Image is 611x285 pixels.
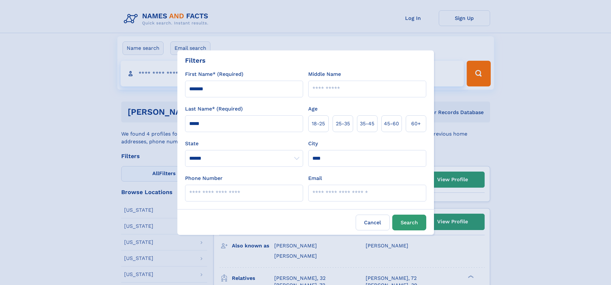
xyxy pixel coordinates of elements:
[185,140,303,147] label: State
[360,120,374,128] span: 35‑45
[185,70,243,78] label: First Name* (Required)
[308,70,341,78] label: Middle Name
[308,105,318,113] label: Age
[185,56,206,65] div: Filters
[308,174,322,182] label: Email
[312,120,325,128] span: 18‑25
[336,120,350,128] span: 25‑35
[384,120,399,128] span: 45‑60
[308,140,318,147] label: City
[411,120,421,128] span: 60+
[185,105,243,113] label: Last Name* (Required)
[356,215,390,230] label: Cancel
[392,215,426,230] button: Search
[185,174,223,182] label: Phone Number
